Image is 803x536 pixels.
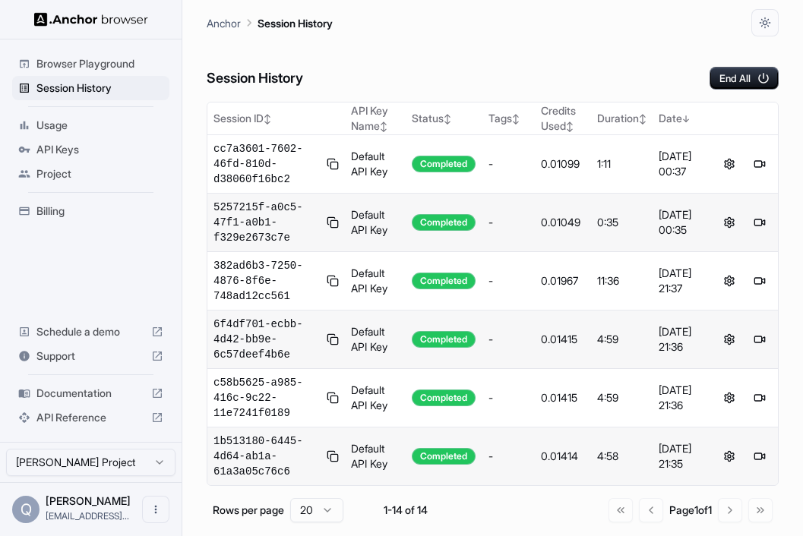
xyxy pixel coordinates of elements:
[36,348,145,364] span: Support
[34,12,148,27] img: Anchor Logo
[213,375,321,421] span: c58b5625-a985-416c-9c22-11e7241f0189
[488,156,529,172] div: -
[597,273,647,288] div: 11:36
[412,273,476,289] div: Completed
[541,390,585,405] div: 0.01415
[488,273,529,288] div: -
[12,162,169,186] div: Project
[46,510,129,522] span: mrwill84@gmail.com
[12,344,169,368] div: Support
[669,503,712,518] div: Page 1 of 1
[597,449,647,464] div: 4:58
[541,449,585,464] div: 0.01414
[36,80,163,96] span: Session History
[351,103,399,134] div: API Key Name
[659,324,705,355] div: [DATE] 21:36
[12,52,169,76] div: Browser Playground
[12,137,169,162] div: API Keys
[512,113,520,125] span: ↕
[710,67,779,90] button: End All
[345,369,405,427] td: Default API Key
[444,113,451,125] span: ↕
[207,14,333,31] nav: breadcrumb
[12,320,169,344] div: Schedule a demo
[541,156,585,172] div: 0.01099
[659,149,705,179] div: [DATE] 00:37
[488,390,529,405] div: -
[488,332,529,347] div: -
[213,200,321,245] span: 5257215f-a0c5-47f1-a0b1-f329e2673c7e
[412,156,476,172] div: Completed
[213,434,321,479] span: 1b513180-6445-4d64-ab1a-61a3a05c76c6
[659,441,705,471] div: [DATE] 21:35
[36,203,163,219] span: Billing
[639,113,647,125] span: ↕
[46,494,131,507] span: Qing Zhao
[36,386,145,401] span: Documentation
[597,111,647,126] div: Duration
[36,324,145,339] span: Schedule a demo
[566,121,574,132] span: ↕
[36,166,163,181] span: Project
[213,503,284,518] p: Rows per page
[488,215,529,230] div: -
[488,111,529,126] div: Tags
[380,121,387,132] span: ↕
[368,503,444,518] div: 1-14 of 14
[412,111,477,126] div: Status
[659,111,705,126] div: Date
[142,496,169,523] button: Open menu
[597,332,647,347] div: 4:59
[12,405,169,430] div: API Reference
[659,266,705,296] div: [DATE] 21:37
[345,427,405,486] td: Default API Key
[541,103,585,134] div: Credits Used
[12,381,169,405] div: Documentation
[659,383,705,413] div: [DATE] 21:36
[36,56,163,71] span: Browser Playground
[12,199,169,223] div: Billing
[597,390,647,405] div: 4:59
[345,252,405,311] td: Default API Key
[659,207,705,238] div: [DATE] 00:35
[207,15,241,31] p: Anchor
[412,214,476,231] div: Completed
[213,111,339,126] div: Session ID
[213,317,321,362] span: 6f4df701-ecbb-4d42-bb9e-6c57deef4b6e
[541,215,585,230] div: 0.01049
[207,68,303,90] h6: Session History
[541,332,585,347] div: 0.01415
[597,156,647,172] div: 1:11
[36,118,163,133] span: Usage
[12,113,169,137] div: Usage
[213,258,321,304] span: 382ad6b3-7250-4876-8f6e-748ad12cc561
[412,448,476,465] div: Completed
[345,194,405,252] td: Default API Key
[12,496,40,523] div: Q
[345,135,405,194] td: Default API Key
[682,113,690,125] span: ↓
[541,273,585,288] div: 0.01967
[412,389,476,406] div: Completed
[213,141,321,187] span: cc7a3601-7602-46fd-810d-d38060f16bc2
[412,331,476,348] div: Completed
[12,76,169,100] div: Session History
[258,15,333,31] p: Session History
[36,142,163,157] span: API Keys
[345,311,405,369] td: Default API Key
[36,410,145,425] span: API Reference
[597,215,647,230] div: 0:35
[264,113,271,125] span: ↕
[488,449,529,464] div: -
